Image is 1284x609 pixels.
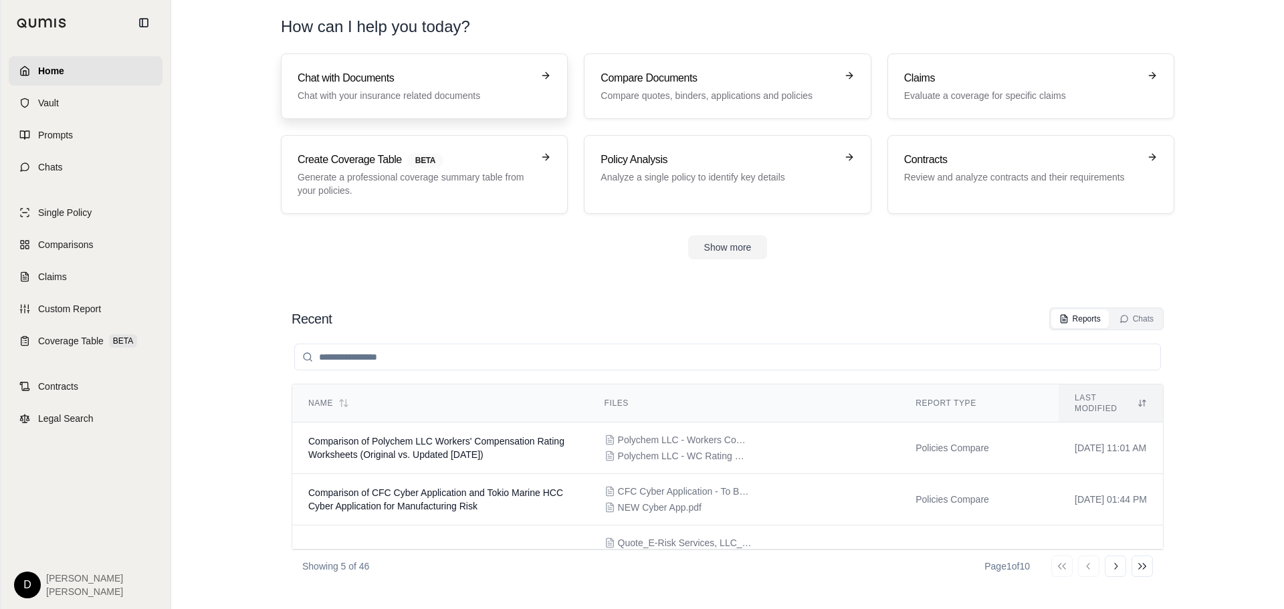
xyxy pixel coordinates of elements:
div: Reports [1059,314,1101,324]
p: Analyze a single policy to identify key details [601,170,835,184]
span: Comparison of Polychem LLC Workers' Compensation Rating Worksheets (Original vs. Updated 9-30-2025) [308,436,564,460]
span: Claims [38,270,67,283]
a: Coverage TableBETA [9,326,163,356]
p: Compare quotes, binders, applications and policies [601,89,835,102]
a: Custom Report [9,294,163,324]
a: Comparisons [9,230,163,259]
h3: Policy Analysis [601,152,835,168]
a: Contracts [9,372,163,401]
span: Comparison of CFC Cyber Application and Tokio Marine HCC Cyber Application for Manufacturing Risk [308,487,563,511]
button: Show more [688,235,768,259]
a: Chats [9,152,163,182]
th: Report Type [899,384,1059,422]
th: Files [588,384,900,422]
div: Page 1 of 10 [984,560,1030,573]
td: [DATE] 09:48 AM [1059,525,1163,598]
h2: Recent [292,310,332,328]
button: Reports [1051,310,1109,328]
img: Qumis Logo [17,18,67,28]
span: Coverage Table [38,334,104,348]
span: Contracts [38,380,78,393]
span: Single Policy [38,206,92,219]
h3: Claims [904,70,1139,86]
div: Last modified [1075,392,1147,414]
h3: Compare Documents [601,70,835,86]
span: Quote_E-Risk Services, LLC_Powell Fabrication.pdf [618,536,752,550]
h3: Contracts [904,152,1139,168]
div: D [14,572,41,598]
span: BETA [407,153,443,168]
span: Polychem LLC - Workers Compensation Rating Worksheets - Net of Commission.pdf [618,433,752,447]
span: [PERSON_NAME] [46,572,123,585]
p: Showing 5 of 46 [302,560,369,573]
button: Chats [1111,310,1162,328]
h3: Create Coverage Table [298,152,532,168]
a: ContractsReview and analyze contracts and their requirements [887,135,1174,214]
a: Vault [9,88,163,118]
div: Chats [1119,314,1154,324]
span: Chats [38,160,63,174]
button: Collapse sidebar [133,12,154,33]
span: CFC Cyber Application - To Be Completed.pdf [618,485,752,498]
p: Review and analyze contracts and their requirements [904,170,1139,184]
span: Home [38,64,64,78]
td: [DATE] 01:44 PM [1059,474,1163,525]
span: Vault [38,96,59,110]
a: Home [9,56,163,86]
p: Generate a professional coverage summary table from your policies. [298,170,532,197]
h3: Chat with Documents [298,70,532,86]
span: Comparisons [38,238,93,251]
a: Single Policy [9,198,163,227]
span: NEW Cyber App.pdf [618,501,702,514]
a: Create Coverage TableBETAGenerate a professional coverage summary table from your policies. [281,135,568,214]
a: Legal Search [9,404,163,433]
a: Prompts [9,120,163,150]
span: Custom Report [38,302,101,316]
h1: How can I help you today? [281,16,470,37]
td: Policies Compare [899,525,1059,598]
a: Claims [9,262,163,291]
a: Policy AnalysisAnalyze a single policy to identify key details [584,135,871,214]
p: Chat with your insurance related documents [298,89,532,102]
span: Prompts [38,128,73,142]
span: Polychem LLC - WC Rating Worksheets - Updated 9-30-2025.pdf [618,449,752,463]
span: [PERSON_NAME] [46,585,123,598]
a: Chat with DocumentsChat with your insurance related documents [281,53,568,119]
a: Compare DocumentsCompare quotes, binders, applications and policies [584,53,871,119]
td: Policies Compare [899,474,1059,525]
span: Legal Search [38,412,94,425]
td: [DATE] 11:01 AM [1059,422,1163,474]
span: BETA [109,334,137,348]
a: ClaimsEvaluate a coverage for specific claims [887,53,1174,119]
p: Evaluate a coverage for specific claims [904,89,1139,102]
td: Policies Compare [899,422,1059,474]
div: Name [308,398,572,408]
